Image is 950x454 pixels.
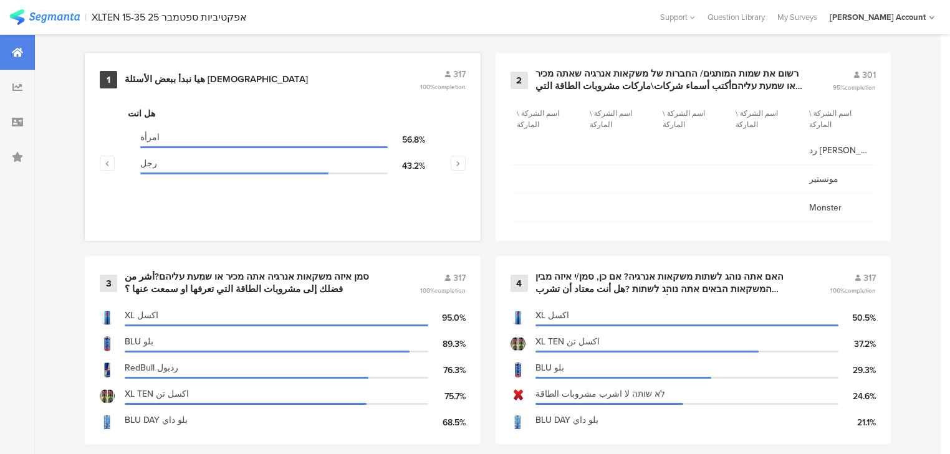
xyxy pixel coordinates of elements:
a: My Surveys [771,11,823,23]
span: XL TEN اكسل تن [125,387,189,400]
div: 95.0% [428,311,466,324]
span: completion [434,82,466,92]
section: اسم الشركة \ الماركة [590,108,646,130]
span: مونستير [809,173,870,186]
span: 301 [862,69,876,82]
span: לא שותה لا اشرب مشروبات الطاقة [535,387,665,400]
span: completion [845,286,876,295]
span: RedBull ردبول [125,361,178,374]
div: 2 [511,72,528,89]
img: d3718dnoaommpf.cloudfront.net%2Fitem%2F8cdf2c49722168267766.jpg [100,336,115,351]
div: 1 [100,71,117,88]
img: d3718dnoaommpf.cloudfront.net%2Fitem%2F36364347c6f13530ddde.jpg [100,389,115,404]
span: XL اكسل [535,309,569,322]
span: 100% [830,286,876,295]
div: 75.7% [428,390,466,403]
span: 100% [420,286,466,295]
div: 37.2% [838,338,876,351]
div: هل انت [128,107,438,120]
div: 76.3% [428,364,466,377]
div: 50.5% [838,311,876,324]
img: d3718dnoaommpf.cloudfront.net%2Fitem%2Ff1aeae0c032b326c5792.jpg [511,362,525,377]
span: رد [PERSON_NAME] [809,144,870,157]
div: 56.8% [388,133,425,146]
div: 24.6% [838,390,876,403]
span: completion [434,286,466,295]
div: סמן איזה משקאות אנרגיה אתה מכיר או שמעת עליהם?أشر من فضلك إلى مشروبات الطاقة التي تعرفها او سمعت ... [125,271,390,295]
span: امرأة [140,131,160,144]
div: هيا نبدأ ببعض الأسئلة [DEMOGRAPHIC_DATA] [125,73,308,86]
section: اسم الشركة \ الماركة [809,108,865,130]
img: d3718dnoaommpf.cloudfront.net%2Fitem%2Fd5cc2c9a6605f4b8c480.png [511,310,525,325]
span: رجل [140,157,157,170]
div: 3 [100,275,117,292]
section: اسم الشركة \ الماركة [663,108,719,130]
span: Monster [809,201,870,214]
img: segmanta logo [9,9,80,25]
section: اسم الشركة \ الماركة [736,108,792,130]
div: 43.2% [388,159,425,173]
span: 317 [453,68,466,81]
div: 4 [511,275,528,292]
span: 95% [833,83,876,92]
span: 317 [863,272,876,285]
span: XL اكسل [125,309,158,322]
a: Question Library [701,11,771,23]
img: d3718dnoaommpf.cloudfront.net%2Fitem%2F67eed72fdd8a5eea75c1.png [511,389,525,404]
span: BLU DAY بلو داي [535,414,598,427]
section: اسم الشركة \ الماركة [517,108,573,130]
img: d3718dnoaommpf.cloudfront.net%2Fitem%2F70f1e5d765643cb851f4.jpg [511,415,525,430]
span: completion [845,83,876,92]
img: d3718dnoaommpf.cloudfront.net%2Fitem%2F2792119ca205125d8dc1.jpg [100,362,115,377]
img: d3718dnoaommpf.cloudfront.net%2Fitem%2F7b17394d20f68cb1b81f.png [100,310,115,325]
span: XL TEN اكسل تن [535,335,600,348]
span: 317 [453,272,466,285]
div: [PERSON_NAME] Account [830,11,926,23]
div: האם אתה נוהג לשתות משקאות אנרגיה? אם כן, סמן/י איזה מבין המשקאות הבאים אתה נוהג לשתות ?هل أنت معت... [535,271,800,295]
div: 89.3% [428,338,466,351]
div: 21.1% [838,416,876,429]
div: XLTEN 15-35 אפקטיביות ספטמבר 25 [92,11,247,23]
div: 68.5% [428,416,466,429]
span: BLU بلو [535,361,564,374]
div: Support [660,7,695,27]
div: 29.3% [838,364,876,377]
span: 100% [420,82,466,92]
img: d3718dnoaommpf.cloudfront.net%2Fitem%2F9c53c620e20bd538af40.jpg [511,336,525,351]
div: רשום את שמות המותגים/ החברות של משקאות אנרגיה שאתה מכיר או שמעת עליהםأكتب أسماء شركات\ماركات مشرو... [535,68,803,92]
img: d3718dnoaommpf.cloudfront.net%2Fitem%2F4fc74a51805db38d00dd.jpg [100,415,115,430]
span: BLU بلو [125,335,153,348]
div: | [85,10,87,24]
span: BLU DAY بلو داي [125,414,188,427]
